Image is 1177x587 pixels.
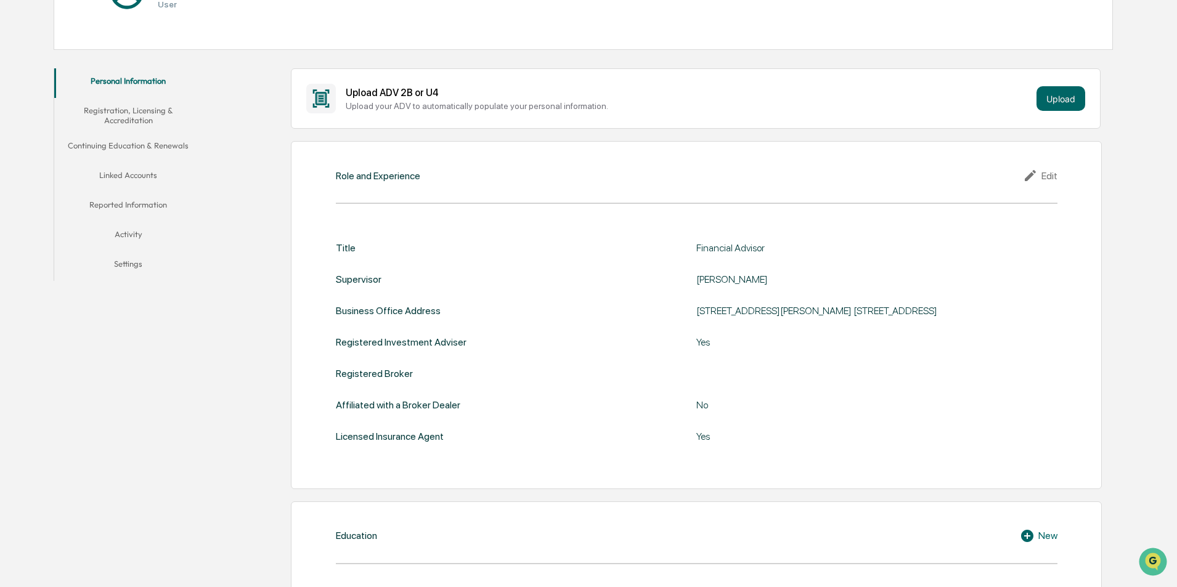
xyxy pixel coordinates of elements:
[42,107,156,116] div: We're available if you need us!
[84,150,158,172] a: 🗄️Attestations
[54,133,202,163] button: Continuing Education & Renewals
[7,174,83,196] a: 🔎Data Lookup
[7,150,84,172] a: 🖐️Preclearance
[696,273,1004,285] div: [PERSON_NAME]
[54,98,202,133] button: Registration, Licensing & Accreditation
[12,180,22,190] div: 🔎
[12,156,22,166] div: 🖐️
[336,368,413,379] div: Registered Broker
[696,336,1004,348] div: Yes
[696,242,1004,254] div: Financial Advisor
[336,273,381,285] div: Supervisor
[54,251,202,281] button: Settings
[12,94,35,116] img: 1746055101610-c473b297-6a78-478c-a979-82029cc54cd1
[54,222,202,251] button: Activity
[346,87,1032,99] div: Upload ADV 2B or U4
[25,155,79,168] span: Preclearance
[42,94,202,107] div: Start new chat
[336,242,356,254] div: Title
[336,431,444,442] div: Licensed Insurance Agent
[54,68,202,281] div: secondary tabs example
[54,68,202,98] button: Personal Information
[25,179,78,191] span: Data Lookup
[12,26,224,46] p: How can we help?
[336,399,460,411] div: Affiliated with a Broker Dealer
[54,163,202,192] button: Linked Accounts
[87,208,149,218] a: Powered byPylon
[1020,528,1057,543] div: New
[696,305,1004,317] div: [STREET_ADDRESS][PERSON_NAME] [STREET_ADDRESS]
[336,530,377,541] div: Education
[54,192,202,222] button: Reported Information
[1036,86,1085,111] button: Upload
[89,156,99,166] div: 🗄️
[696,431,1004,442] div: Yes
[336,305,441,317] div: Business Office Address
[102,155,153,168] span: Attestations
[336,336,466,348] div: Registered Investment Adviser
[1138,546,1171,580] iframe: Open customer support
[32,56,203,69] input: Clear
[696,399,1004,411] div: No
[210,98,224,113] button: Start new chat
[346,101,1032,111] div: Upload your ADV to automatically populate your personal information.
[123,209,149,218] span: Pylon
[1023,168,1057,183] div: Edit
[336,170,420,182] div: Role and Experience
